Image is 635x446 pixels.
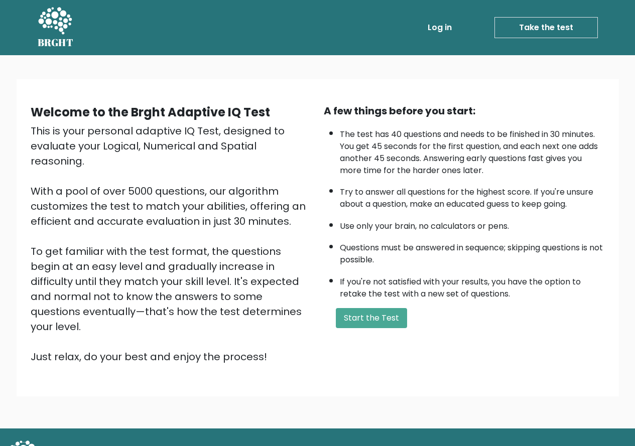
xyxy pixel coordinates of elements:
li: The test has 40 questions and needs to be finished in 30 minutes. You get 45 seconds for the firs... [340,123,605,177]
a: Log in [424,18,456,38]
li: If you're not satisfied with your results, you have the option to retake the test with a new set ... [340,271,605,300]
a: Take the test [494,17,598,38]
a: BRGHT [38,4,74,51]
li: Try to answer all questions for the highest score. If you're unsure about a question, make an edu... [340,181,605,210]
div: A few things before you start: [324,103,605,118]
b: Welcome to the Brght Adaptive IQ Test [31,104,270,120]
li: Questions must be answered in sequence; skipping questions is not possible. [340,237,605,266]
h5: BRGHT [38,37,74,49]
button: Start the Test [336,308,407,328]
li: Use only your brain, no calculators or pens. [340,215,605,232]
div: This is your personal adaptive IQ Test, designed to evaluate your Logical, Numerical and Spatial ... [31,123,312,364]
